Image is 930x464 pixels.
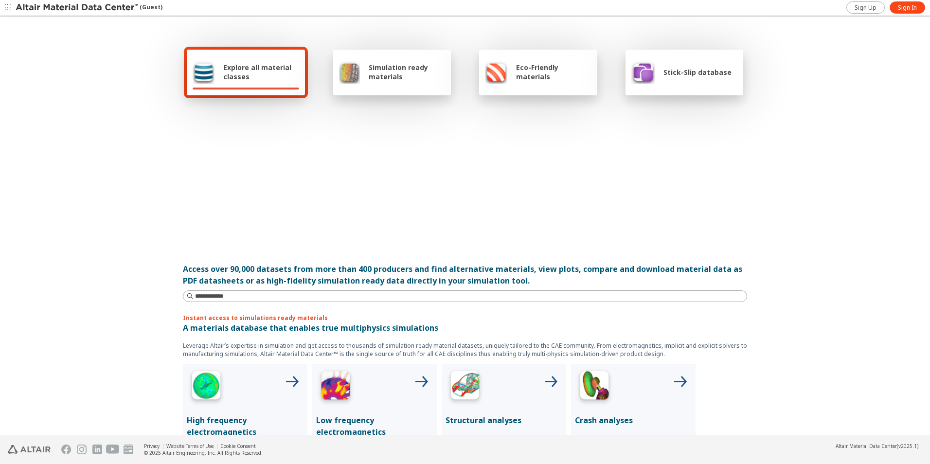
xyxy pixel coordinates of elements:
a: Privacy [144,443,160,449]
p: High frequency electromagnetics [187,414,304,438]
p: Low frequency electromagnetics [316,414,433,438]
img: Stick-Slip database [631,60,655,84]
p: Crash analyses [575,414,692,426]
a: Cookie Consent [220,443,256,449]
img: Low Frequency Icon [316,368,355,407]
div: © 2025 Altair Engineering, Inc. All Rights Reserved. [144,449,263,456]
img: Explore all material classes [193,60,215,84]
p: A materials database that enables true multiphysics simulations [183,322,747,334]
span: Stick-Slip database [663,68,732,77]
span: Eco-Friendly materials [516,63,591,81]
img: High Frequency Icon [187,368,226,407]
img: Altair Material Data Center [16,3,140,13]
img: Crash Analyses Icon [575,368,614,407]
p: Instant access to simulations ready materials [183,314,747,322]
span: Altair Material Data Center [836,443,897,449]
img: Simulation ready materials [339,60,360,84]
span: Sign Up [855,4,876,12]
p: Structural analyses [446,414,562,426]
a: Website Terms of Use [166,443,214,449]
div: (v2025.1) [836,443,918,449]
a: Sign In [890,1,925,14]
span: Explore all material classes [223,63,299,81]
img: Structural Analyses Icon [446,368,484,407]
img: Altair Engineering [8,445,51,454]
p: Leverage Altair’s expertise in simulation and get access to thousands of simulation ready materia... [183,341,747,358]
span: Sign In [898,4,917,12]
img: Eco-Friendly materials [485,60,507,84]
span: Simulation ready materials [369,63,445,81]
div: (Guest) [16,3,162,13]
div: Access over 90,000 datasets from more than 400 producers and find alternative materials, view plo... [183,263,747,286]
a: Sign Up [846,1,885,14]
